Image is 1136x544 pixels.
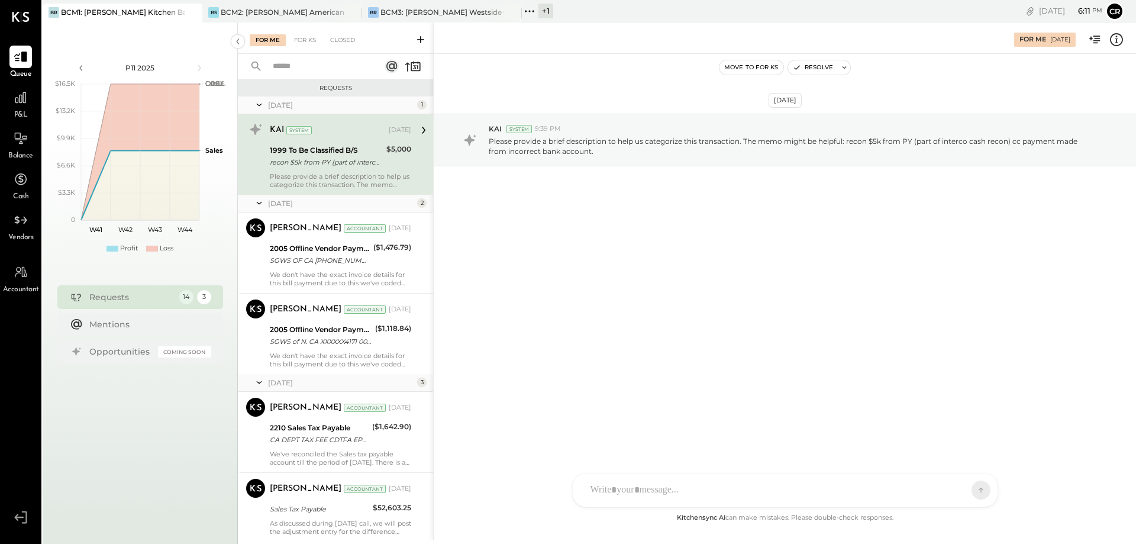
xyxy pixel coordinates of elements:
[270,255,370,266] div: SGWS OF CA [PHONE_NUMBER] FL305-625-4171
[158,346,211,358] div: Coming Soon
[270,156,383,168] div: recon $5k from PY (part of interco cash recon) cc payment made from incorrect bank account.
[288,34,322,46] div: For KS
[268,378,414,388] div: [DATE]
[58,188,75,197] text: $3.3K
[417,198,427,208] div: 2
[55,79,75,88] text: $16.5K
[270,336,372,347] div: SGWS of N. CA XXXXXX4171 00082 SGWS of N. CA XXXXXX4171 XXXXXX5814 [DATE] TRACE#-02
[270,402,341,414] div: [PERSON_NAME]
[417,378,427,387] div: 3
[71,215,75,224] text: 0
[1105,2,1124,21] button: cr
[160,244,173,253] div: Loss
[1,209,41,243] a: Vendors
[270,304,341,316] div: [PERSON_NAME]
[489,136,1095,156] p: Please provide a brief description to help us categorize this transaction. The memo might be help...
[719,60,783,75] button: Move to for ks
[375,323,411,334] div: ($1,118.84)
[389,305,411,314] div: [DATE]
[57,161,75,169] text: $6.6K
[270,324,372,336] div: 2005 Offline Vendor Payments
[324,34,361,46] div: Closed
[1,86,41,121] a: P&L
[373,502,411,514] div: $52,603.25
[270,223,341,234] div: [PERSON_NAME]
[3,285,39,295] span: Accountant
[1024,5,1036,17] div: copy link
[1,261,41,295] a: Accountant
[489,124,502,134] span: KAI
[389,403,411,413] div: [DATE]
[368,7,379,18] div: BR
[769,93,802,108] div: [DATE]
[372,421,411,433] div: ($1,642.90)
[1019,35,1046,44] div: For Me
[270,519,411,536] div: As discussed during [DATE] call, we will post the adjustment entry for the difference amount once...
[270,172,411,189] div: Please provide a brief description to help us categorize this transaction. The memo might be help...
[89,318,205,330] div: Mentions
[205,79,224,88] text: OPEX
[208,7,219,18] div: BS
[61,7,185,17] div: BCM1: [PERSON_NAME] Kitchen Bar Market
[788,60,838,75] button: Resolve
[56,107,75,115] text: $13.2K
[344,404,386,412] div: Accountant
[268,198,414,208] div: [DATE]
[205,146,223,154] text: Sales
[8,151,33,162] span: Balance
[344,305,386,314] div: Accountant
[14,110,28,121] span: P&L
[179,290,193,304] div: 14
[389,125,411,135] div: [DATE]
[1039,5,1102,17] div: [DATE]
[120,244,138,253] div: Profit
[270,434,369,446] div: CA DEPT TAX FEE CDTFA EPMT 28221 CA DEPT TAX FEE CDTFA EPMT XXXXXX2215 [DATE] TRACE#-
[57,134,75,142] text: $9.9K
[90,63,191,73] div: P11 2025
[417,100,427,110] div: 1
[286,126,312,134] div: System
[118,226,133,234] text: W42
[344,485,386,493] div: Accountant
[1,46,41,80] a: Queue
[1,168,41,202] a: Cash
[89,226,102,234] text: W41
[10,69,32,80] span: Queue
[373,242,411,253] div: ($1,476.79)
[270,243,370,255] div: 2005 Offline Vendor Payments
[344,224,386,233] div: Accountant
[221,7,344,17] div: BCM2: [PERSON_NAME] American Cooking
[389,224,411,233] div: [DATE]
[270,144,383,156] div: 1999 To Be Classified B/S
[270,422,369,434] div: 2210 Sales Tax Payable
[270,450,411,466] div: We've reconciled the Sales tax payable account till the period of [DATE]. There is a variance of ...
[1,127,41,162] a: Balance
[535,124,561,134] span: 9:39 PM
[270,503,369,515] div: Sales Tax Payable
[270,271,411,287] div: We don't have the exact invoice details for this bill payment due to this we've coded this paymen...
[8,233,34,243] span: Vendors
[268,100,414,110] div: [DATE]
[538,4,553,18] div: + 1
[506,125,532,133] div: System
[380,7,504,17] div: BCM3: [PERSON_NAME] Westside Grill
[1050,36,1070,44] div: [DATE]
[89,291,173,303] div: Requests
[250,34,286,46] div: For Me
[49,7,59,18] div: BR
[270,352,411,368] div: We don't have the exact invoice details for this bill payment due to this we've coded this paymen...
[148,226,162,234] text: W43
[13,192,28,202] span: Cash
[177,226,192,234] text: W44
[389,484,411,494] div: [DATE]
[386,143,411,155] div: $5,000
[89,346,152,358] div: Opportunities
[244,84,427,92] div: Requests
[270,124,284,136] div: KAI
[270,483,341,495] div: [PERSON_NAME]
[197,290,211,304] div: 3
